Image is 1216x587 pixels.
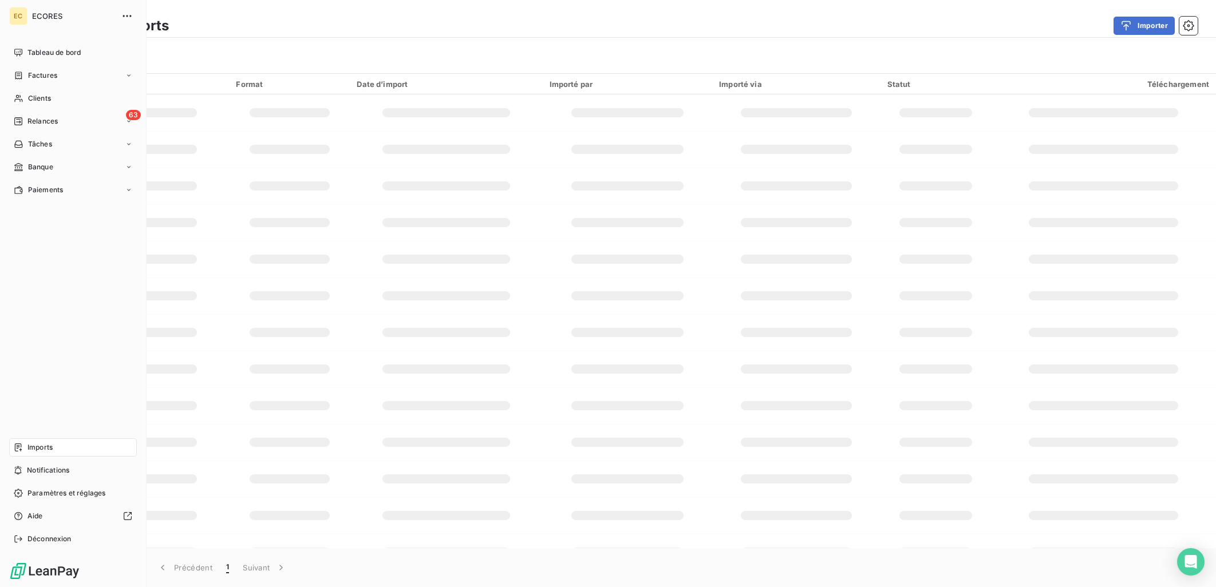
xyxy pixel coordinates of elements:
span: Aide [27,511,43,521]
a: Aide [9,507,137,525]
button: Importer [1114,17,1175,35]
button: 1 [219,556,236,580]
span: Clients [28,93,51,104]
span: Imports [27,442,53,453]
span: Tâches [28,139,52,149]
span: Tableau de bord [27,47,81,58]
span: Factures [28,70,57,81]
span: Paiements [28,185,63,195]
div: EC [9,7,27,25]
div: Statut [887,80,984,89]
img: Logo LeanPay [9,562,80,580]
div: Open Intercom Messenger [1177,548,1205,576]
div: Téléchargement [998,80,1209,89]
span: ECORES [32,11,115,21]
div: Date d’import [357,80,535,89]
span: Notifications [27,465,69,475]
div: Format [236,80,343,89]
button: Suivant [236,556,294,580]
span: 63 [126,110,141,120]
span: 1 [226,562,229,573]
button: Précédent [150,556,219,580]
span: Banque [28,162,53,172]
span: Déconnexion [27,534,72,544]
div: Importé via [719,80,874,89]
div: Importé par [550,80,706,89]
span: Relances [27,116,58,126]
span: Paramètres et réglages [27,488,105,498]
